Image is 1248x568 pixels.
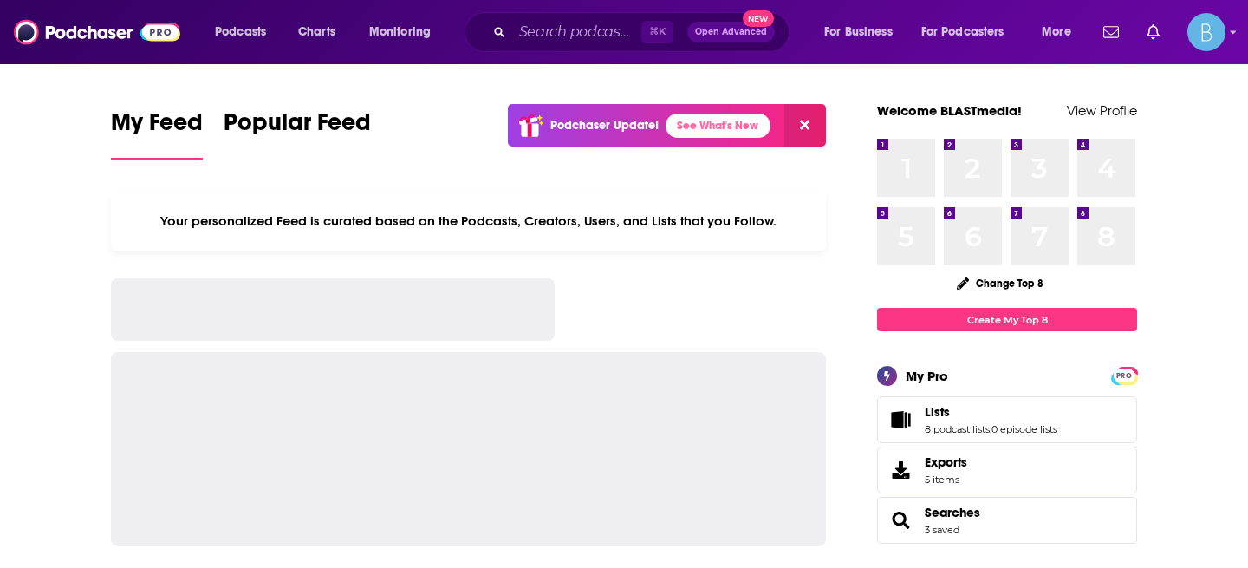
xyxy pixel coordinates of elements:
span: 5 items [925,473,967,486]
span: Logged in as BLASTmedia [1187,13,1225,51]
span: ⌘ K [641,21,673,43]
span: PRO [1114,369,1134,382]
button: open menu [812,18,914,46]
span: Lists [877,396,1137,443]
input: Search podcasts, credits, & more... [512,18,641,46]
div: Search podcasts, credits, & more... [481,12,806,52]
span: Lists [925,404,950,420]
a: Lists [925,404,1057,420]
span: For Business [824,20,893,44]
a: Show notifications dropdown [1140,17,1167,47]
span: Podcasts [215,20,266,44]
button: Show profile menu [1187,13,1225,51]
a: See What's New [666,114,770,138]
span: Open Advanced [695,28,767,36]
a: Exports [877,447,1137,493]
a: Show notifications dropdown [1096,17,1126,47]
a: Welcome BLASTmedia! [877,102,1022,119]
button: open menu [910,18,1030,46]
a: PRO [1114,369,1134,382]
span: Searches [877,497,1137,544]
span: , [990,423,991,435]
button: Open AdvancedNew [687,22,775,42]
span: Monitoring [369,20,431,44]
a: Searches [925,505,980,520]
div: My Pro [906,368,948,384]
span: Exports [925,454,967,470]
span: Popular Feed [224,108,371,147]
p: Podchaser Update! [550,118,659,133]
span: Charts [298,20,335,44]
div: Your personalized Feed is curated based on the Podcasts, Creators, Users, and Lists that you Follow. [111,192,826,251]
button: open menu [1030,18,1093,46]
a: Charts [287,18,346,46]
a: Popular Feed [224,108,371,160]
a: My Feed [111,108,203,160]
a: Create My Top 8 [877,308,1137,331]
a: 8 podcast lists [925,423,990,435]
button: open menu [357,18,453,46]
a: View Profile [1067,102,1137,119]
a: 0 episode lists [991,423,1057,435]
a: 3 saved [925,524,959,536]
span: My Feed [111,108,203,147]
button: open menu [203,18,289,46]
button: Change Top 8 [946,272,1054,294]
a: Searches [883,508,918,532]
span: New [743,10,774,27]
span: More [1042,20,1071,44]
span: For Podcasters [921,20,1004,44]
img: Podchaser - Follow, Share and Rate Podcasts [14,16,180,49]
span: Exports [883,458,918,482]
a: Lists [883,408,918,432]
img: User Profile [1187,13,1225,51]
